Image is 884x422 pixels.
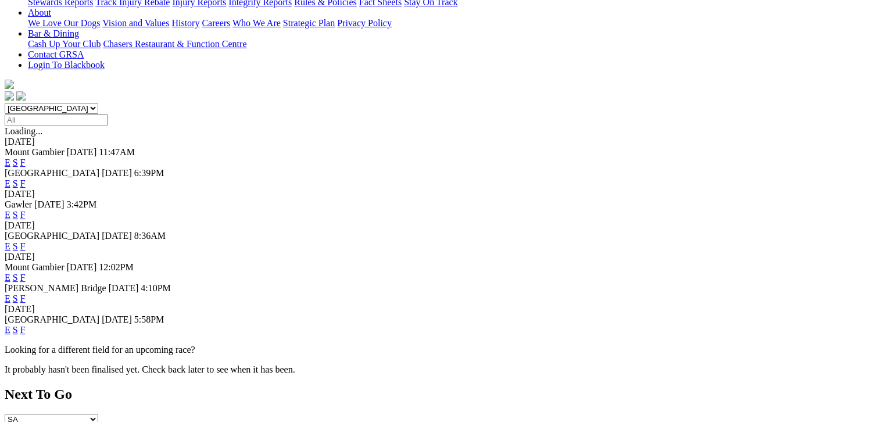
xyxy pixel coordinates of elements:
[5,325,10,335] a: E
[134,168,164,178] span: 6:39PM
[5,91,14,101] img: facebook.svg
[5,252,879,262] div: [DATE]
[67,147,97,157] span: [DATE]
[99,262,134,272] span: 12:02PM
[141,283,171,293] span: 4:10PM
[99,147,135,157] span: 11:47AM
[5,304,879,314] div: [DATE]
[283,18,335,28] a: Strategic Plan
[67,262,97,272] span: [DATE]
[102,18,169,28] a: Vision and Values
[5,220,879,231] div: [DATE]
[5,387,879,402] h2: Next To Go
[28,49,84,59] a: Contact GRSA
[28,28,79,38] a: Bar & Dining
[20,273,26,282] a: F
[202,18,230,28] a: Careers
[5,168,99,178] span: [GEOGRAPHIC_DATA]
[134,314,164,324] span: 5:58PM
[20,241,26,251] a: F
[5,283,106,293] span: [PERSON_NAME] Bridge
[28,8,51,17] a: About
[20,178,26,188] a: F
[5,231,99,241] span: [GEOGRAPHIC_DATA]
[102,168,132,178] span: [DATE]
[5,199,32,209] span: Gawler
[102,314,132,324] span: [DATE]
[13,241,18,251] a: S
[20,210,26,220] a: F
[134,231,166,241] span: 8:36AM
[28,60,105,70] a: Login To Blackbook
[5,241,10,251] a: E
[5,80,14,89] img: logo-grsa-white.png
[5,273,10,282] a: E
[13,210,18,220] a: S
[5,189,879,199] div: [DATE]
[34,199,65,209] span: [DATE]
[5,314,99,324] span: [GEOGRAPHIC_DATA]
[102,231,132,241] span: [DATE]
[337,18,392,28] a: Privacy Policy
[28,39,879,49] div: Bar & Dining
[5,364,295,374] partial: It probably hasn't been finalised yet. Check back later to see when it has been.
[171,18,199,28] a: History
[232,18,281,28] a: Who We Are
[5,158,10,167] a: E
[13,273,18,282] a: S
[5,147,65,157] span: Mount Gambier
[67,199,97,209] span: 3:42PM
[20,325,26,335] a: F
[5,294,10,303] a: E
[103,39,246,49] a: Chasers Restaurant & Function Centre
[20,158,26,167] a: F
[13,294,18,303] a: S
[5,126,42,136] span: Loading...
[5,345,879,355] p: Looking for a different field for an upcoming race?
[28,18,879,28] div: About
[28,18,100,28] a: We Love Our Dogs
[13,158,18,167] a: S
[5,262,65,272] span: Mount Gambier
[28,39,101,49] a: Cash Up Your Club
[5,210,10,220] a: E
[5,114,108,126] input: Select date
[13,325,18,335] a: S
[109,283,139,293] span: [DATE]
[16,91,26,101] img: twitter.svg
[13,178,18,188] a: S
[5,137,879,147] div: [DATE]
[20,294,26,303] a: F
[5,178,10,188] a: E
